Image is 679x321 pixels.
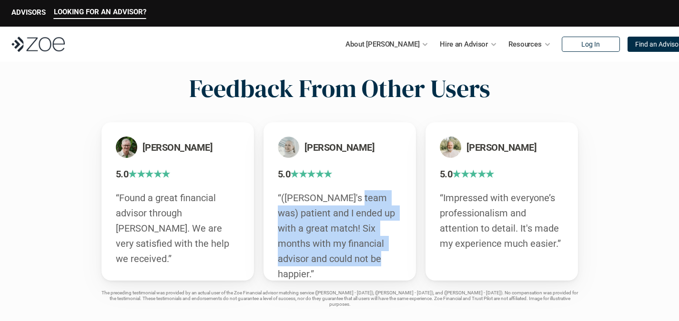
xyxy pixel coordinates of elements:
span: 5.0 [440,168,453,180]
h3: ★★★★★ [116,167,240,181]
p: Hire an Advisor [440,37,488,51]
h3: [PERSON_NAME] [466,141,554,154]
p: “Impressed with everyone’s professionalism and attention to detail. It's made my experience much ... [440,190,564,251]
p: “([PERSON_NAME]'s team was) patient and I ended up with a great match! Six months with my financi... [278,190,402,282]
h3: ★★★★★ [440,167,564,181]
p: The preceding testimonial was provided by an actual user of the Zoe Financial advisor matching se... [101,290,578,307]
h3: [PERSON_NAME] [304,141,392,154]
p: About [PERSON_NAME] [345,37,419,51]
p: LOOKING FOR AN ADVISOR? [54,8,146,16]
p: Resources [508,37,542,51]
p: “Found a great financial advisor through [PERSON_NAME]. We are very satisfied with the help we re... [116,190,240,266]
span: 5.0 [278,168,291,180]
h2: Feedback From Other Users [189,74,490,103]
span: 5.0 [116,168,129,180]
h3: ★★★★★ [278,167,402,181]
h3: [PERSON_NAME] [142,141,230,154]
a: Log In [562,37,620,52]
p: ADVISORS [11,8,46,17]
p: Log In [581,40,600,49]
